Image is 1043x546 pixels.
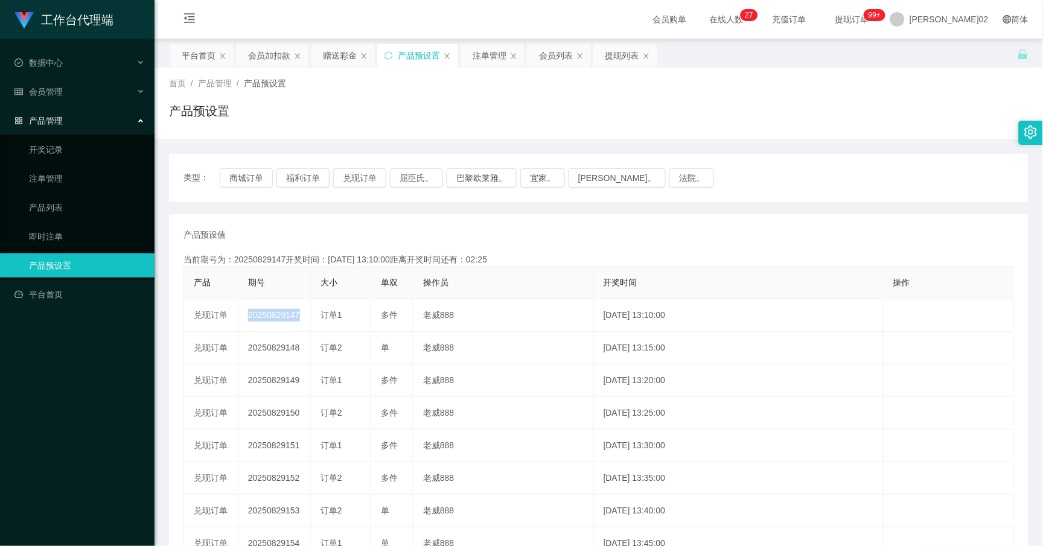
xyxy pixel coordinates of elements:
[198,78,232,88] span: 产品管理
[510,52,517,60] i: 图标： 关闭
[709,14,743,24] font: 在线人数
[248,278,265,287] span: 期号
[413,495,594,527] td: 老威888
[321,343,342,352] span: 订单2
[384,51,393,60] i: 图标： 同步
[29,87,63,97] font: 会员管理
[29,253,145,278] a: 产品预设置
[191,78,193,88] span: /
[184,430,238,462] td: 兑现订单
[381,408,398,417] span: 多件
[238,495,311,527] td: 20250829153
[321,278,337,287] span: 大小
[594,364,884,397] td: [DATE] 13:20:00
[194,278,211,287] span: 产品
[413,462,594,495] td: 老威888
[576,52,584,60] i: 图标： 关闭
[520,168,565,188] button: 宜家。
[321,375,342,385] span: 订单1
[169,78,186,88] span: 首页
[864,9,885,21] sup: 1002
[237,78,239,88] span: /
[605,44,639,67] div: 提现列表
[1003,15,1012,24] i: 图标： global
[29,224,145,249] a: 即时注单
[413,430,594,462] td: 老威888
[381,506,389,515] span: 单
[745,9,750,21] p: 2
[244,78,286,88] span: 产品预设置
[323,44,357,67] div: 赠送彩金
[238,462,311,495] td: 20250829152
[276,168,330,188] button: 福利订单
[184,364,238,397] td: 兑现订单
[321,440,342,450] span: 订单1
[29,195,145,220] a: 产品列表
[169,102,229,120] h1: 产品预设置
[183,229,226,241] span: 产品预设值
[14,59,23,67] i: 图标： check-circle-o
[423,278,448,287] span: 操作员
[183,253,1014,266] div: 当前期号为：20250829147开奖时间：[DATE] 13:10:00距离开奖时间还有：02:25
[390,168,443,188] button: 屈臣氏。
[248,44,290,67] div: 会员加扣款
[381,343,389,352] span: 单
[643,52,650,60] i: 图标： 关闭
[238,299,311,332] td: 20250829147
[294,52,301,60] i: 图标： 关闭
[741,9,758,21] sup: 27
[594,462,884,495] td: [DATE] 13:35:00
[184,332,238,364] td: 兑现订单
[29,138,145,162] a: 开奖记录
[1018,49,1029,60] i: 图标： 解锁
[29,58,63,68] font: 数据中心
[184,495,238,527] td: 兑现订单
[169,1,210,39] i: 图标： menu-fold
[184,397,238,430] td: 兑现订单
[835,14,869,24] font: 提现订单
[333,168,386,188] button: 兑现订单
[14,282,145,306] a: 图标： 仪表板平台首页
[381,278,398,287] span: 单双
[381,375,398,385] span: 多件
[413,364,594,397] td: 老威888
[381,440,398,450] span: 多件
[413,332,594,364] td: 老威888
[594,397,884,430] td: [DATE] 13:25:00
[238,397,311,430] td: 20250829150
[14,116,23,125] i: 图标： AppStore-O
[594,495,884,527] td: [DATE] 13:40:00
[14,14,113,24] a: 工作台代理端
[321,408,342,417] span: 订单2
[14,12,34,29] img: logo.9652507e.png
[220,168,273,188] button: 商城订单
[413,397,594,430] td: 老威888
[594,299,884,332] td: [DATE] 13:10:00
[893,278,910,287] span: 操作
[238,430,311,462] td: 20250829151
[604,278,637,287] span: 开奖时间
[539,44,573,67] div: 会员列表
[413,299,594,332] td: 老威888
[669,168,714,188] button: 法院。
[772,14,806,24] font: 充值订单
[381,473,398,483] span: 多件
[184,462,238,495] td: 兑现订单
[473,44,506,67] div: 注单管理
[321,506,342,515] span: 订单2
[444,52,451,60] i: 图标： 关闭
[749,9,753,21] p: 7
[238,364,311,397] td: 20250829149
[183,168,220,188] span: 类型：
[398,44,440,67] div: 产品预设置
[321,310,342,320] span: 订单1
[29,167,145,191] a: 注单管理
[569,168,666,188] button: [PERSON_NAME]。
[381,310,398,320] span: 多件
[321,473,342,483] span: 订单2
[14,87,23,96] i: 图标： table
[594,430,884,462] td: [DATE] 13:30:00
[41,1,113,39] h1: 工作台代理端
[594,332,884,364] td: [DATE] 13:15:00
[219,52,226,60] i: 图标： 关闭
